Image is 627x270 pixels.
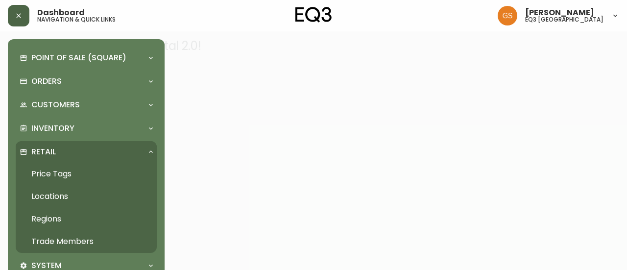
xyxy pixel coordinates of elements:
[525,17,603,23] h5: eq3 [GEOGRAPHIC_DATA]
[37,17,116,23] h5: navigation & quick links
[525,9,594,17] span: [PERSON_NAME]
[31,147,56,157] p: Retail
[31,123,74,134] p: Inventory
[16,230,157,253] a: Trade Members
[16,141,157,163] div: Retail
[295,7,332,23] img: logo
[16,47,157,69] div: Point of Sale (Square)
[16,185,157,208] a: Locations
[16,71,157,92] div: Orders
[31,99,80,110] p: Customers
[16,208,157,230] a: Regions
[16,163,157,185] a: Price Tags
[16,118,157,139] div: Inventory
[498,6,517,25] img: 6b403d9c54a9a0c30f681d41f5fc2571
[31,76,62,87] p: Orders
[16,94,157,116] div: Customers
[31,52,126,63] p: Point of Sale (Square)
[37,9,85,17] span: Dashboard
